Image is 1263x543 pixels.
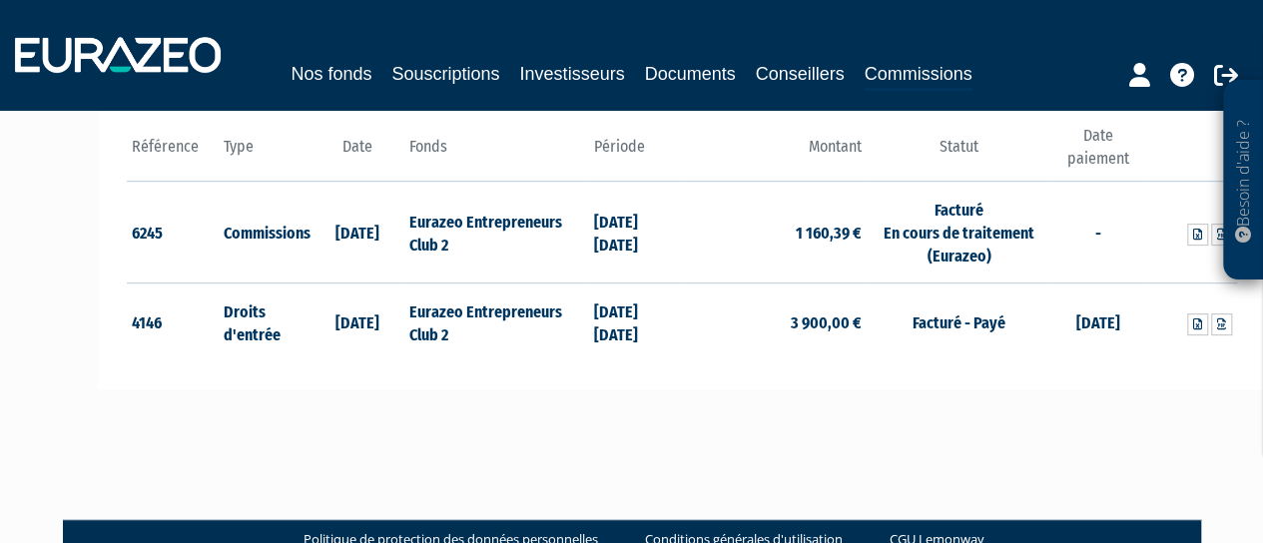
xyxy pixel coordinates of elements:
[403,125,588,182] th: Fonds
[682,125,867,182] th: Montant
[403,182,588,283] td: Eurazeo Entrepreneurs Club 2
[312,282,404,360] td: [DATE]
[312,125,404,182] th: Date
[589,282,682,360] td: [DATE] [DATE]
[1051,282,1144,360] td: [DATE]
[127,182,220,283] td: 6245
[391,60,499,88] a: Souscriptions
[589,182,682,283] td: [DATE] [DATE]
[312,182,404,283] td: [DATE]
[219,282,312,360] td: Droits d'entrée
[291,60,371,88] a: Nos fonds
[756,60,845,88] a: Conseillers
[1051,125,1144,182] th: Date paiement
[219,125,312,182] th: Type
[519,60,624,88] a: Investisseurs
[15,37,221,73] img: 1732889491-logotype_eurazeo_blanc_rvb.png
[219,182,312,283] td: Commissions
[127,282,220,360] td: 4146
[1051,182,1144,283] td: -
[867,182,1051,283] td: Facturé En cours de traitement (Eurazeo)
[867,125,1051,182] th: Statut
[403,282,588,360] td: Eurazeo Entrepreneurs Club 2
[589,125,682,182] th: Période
[867,282,1051,360] td: Facturé - Payé
[127,125,220,182] th: Référence
[1232,91,1255,271] p: Besoin d'aide ?
[865,60,972,91] a: Commissions
[645,60,736,88] a: Documents
[682,182,867,283] td: 1 160,39 €
[682,282,867,360] td: 3 900,00 €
